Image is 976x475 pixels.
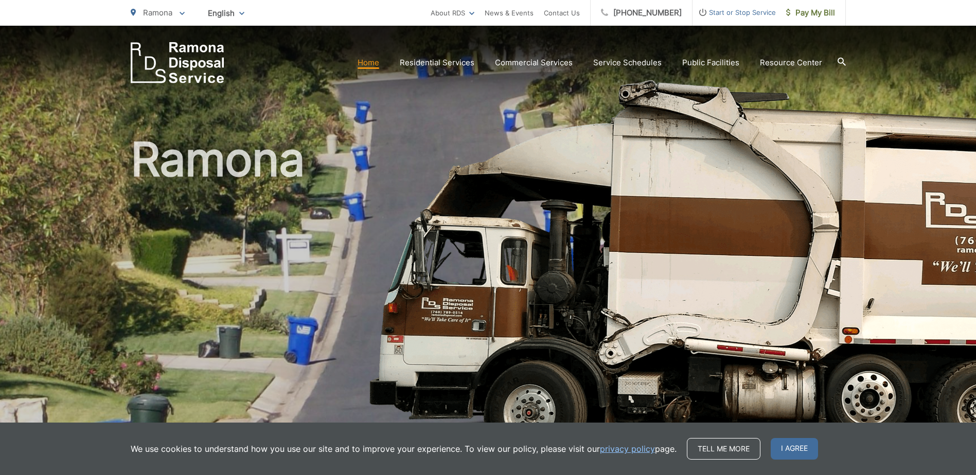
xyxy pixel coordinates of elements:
[593,57,662,69] a: Service Schedules
[544,7,580,19] a: Contact Us
[495,57,573,69] a: Commercial Services
[687,438,760,460] a: Tell me more
[786,7,835,19] span: Pay My Bill
[131,134,846,459] h1: Ramona
[485,7,534,19] a: News & Events
[760,57,822,69] a: Resource Center
[600,443,655,455] a: privacy policy
[682,57,739,69] a: Public Facilities
[131,443,677,455] p: We use cookies to understand how you use our site and to improve your experience. To view our pol...
[131,42,224,83] a: EDCD logo. Return to the homepage.
[431,7,474,19] a: About RDS
[143,8,172,17] span: Ramona
[200,4,252,22] span: English
[358,57,379,69] a: Home
[771,438,818,460] span: I agree
[400,57,474,69] a: Residential Services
